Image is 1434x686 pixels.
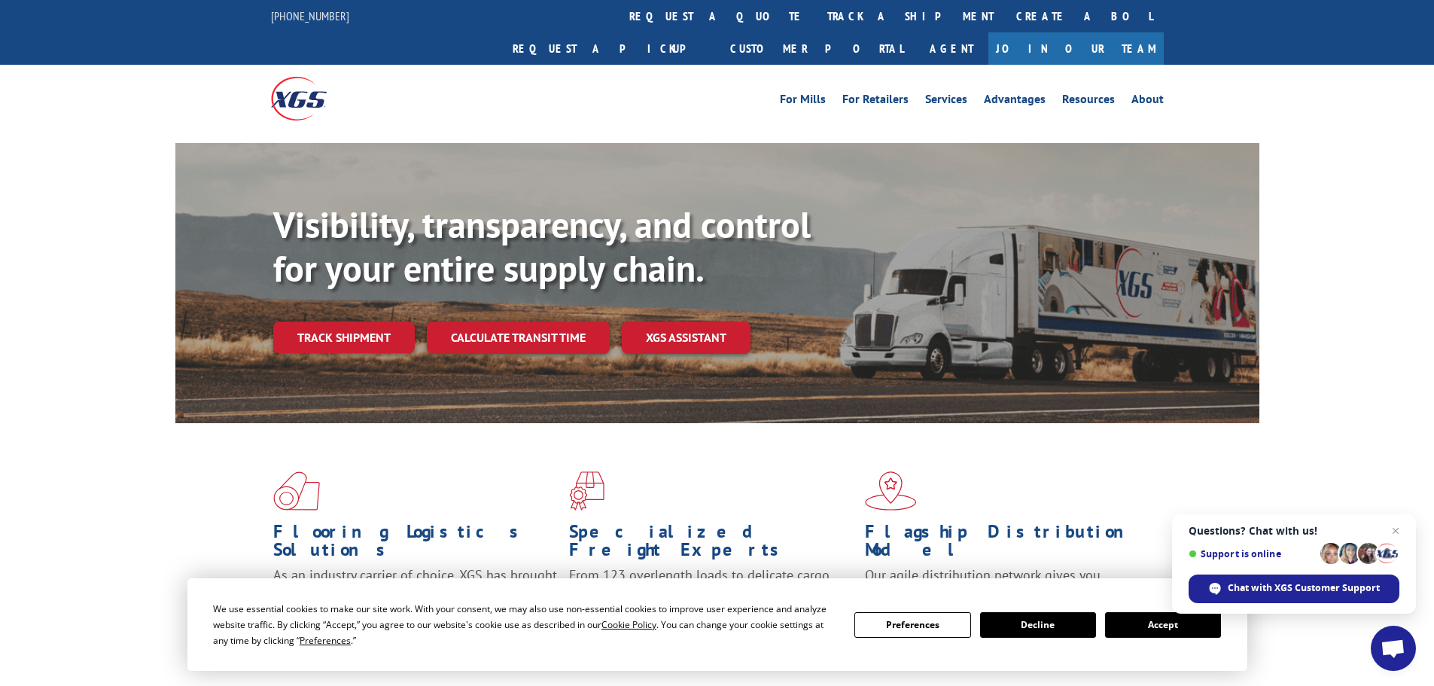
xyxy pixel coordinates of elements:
img: xgs-icon-focused-on-flooring-red [569,471,604,511]
b: Visibility, transparency, and control for your entire supply chain. [273,201,811,291]
a: Agent [915,32,988,65]
img: xgs-icon-total-supply-chain-intelligence-red [273,471,320,511]
a: Advantages [984,93,1046,110]
img: xgs-icon-flagship-distribution-model-red [865,471,917,511]
div: We use essential cookies to make our site work. With your consent, we may also use non-essential ... [213,601,836,648]
span: Cookie Policy [601,618,656,631]
span: Our agile distribution network gives you nationwide inventory management on demand. [865,566,1142,602]
h1: Specialized Freight Experts [569,523,854,566]
a: [PHONE_NUMBER] [271,8,349,23]
a: For Retailers [842,93,909,110]
div: Chat with XGS Customer Support [1189,575,1399,603]
button: Preferences [854,612,970,638]
a: XGS ASSISTANT [622,322,750,354]
span: Preferences [300,634,351,647]
a: Resources [1062,93,1115,110]
a: For Mills [780,93,826,110]
button: Accept [1105,612,1221,638]
button: Decline [980,612,1096,638]
a: Request a pickup [501,32,719,65]
a: About [1131,93,1164,110]
p: From 123 overlength loads to delicate cargo, our experienced staff knows the best way to move you... [569,566,854,633]
h1: Flagship Distribution Model [865,523,1149,566]
a: Join Our Team [988,32,1164,65]
span: Support is online [1189,548,1315,559]
span: Close chat [1387,522,1405,540]
span: Questions? Chat with us! [1189,525,1399,537]
div: Open chat [1371,626,1416,671]
span: As an industry carrier of choice, XGS has brought innovation and dedication to flooring logistics... [273,566,557,620]
div: Cookie Consent Prompt [187,578,1247,671]
a: Track shipment [273,322,415,353]
a: Calculate transit time [427,322,610,354]
a: Customer Portal [719,32,915,65]
span: Chat with XGS Customer Support [1228,581,1380,595]
a: Services [925,93,967,110]
h1: Flooring Logistics Solutions [273,523,558,566]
